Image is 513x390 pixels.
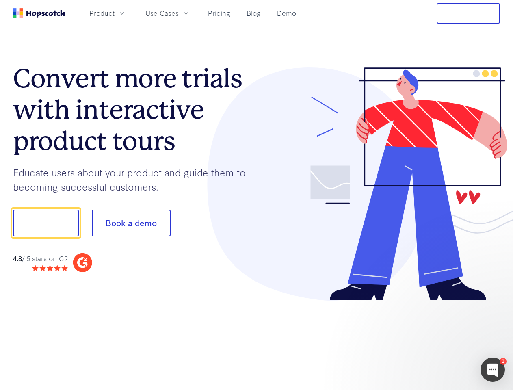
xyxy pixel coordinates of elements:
button: Use Cases [141,6,195,20]
button: Product [84,6,131,20]
h1: Convert more trials with interactive product tours [13,63,257,156]
span: Product [89,8,115,18]
a: Pricing [205,6,234,20]
a: Home [13,8,65,18]
a: Demo [274,6,299,20]
div: / 5 stars on G2 [13,253,68,264]
div: 1 [500,358,507,365]
strong: 4.8 [13,253,22,263]
button: Free Trial [437,3,500,24]
a: Blog [243,6,264,20]
p: Educate users about your product and guide them to becoming successful customers. [13,165,257,193]
span: Use Cases [145,8,179,18]
button: Show me! [13,210,79,236]
button: Book a demo [92,210,171,236]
